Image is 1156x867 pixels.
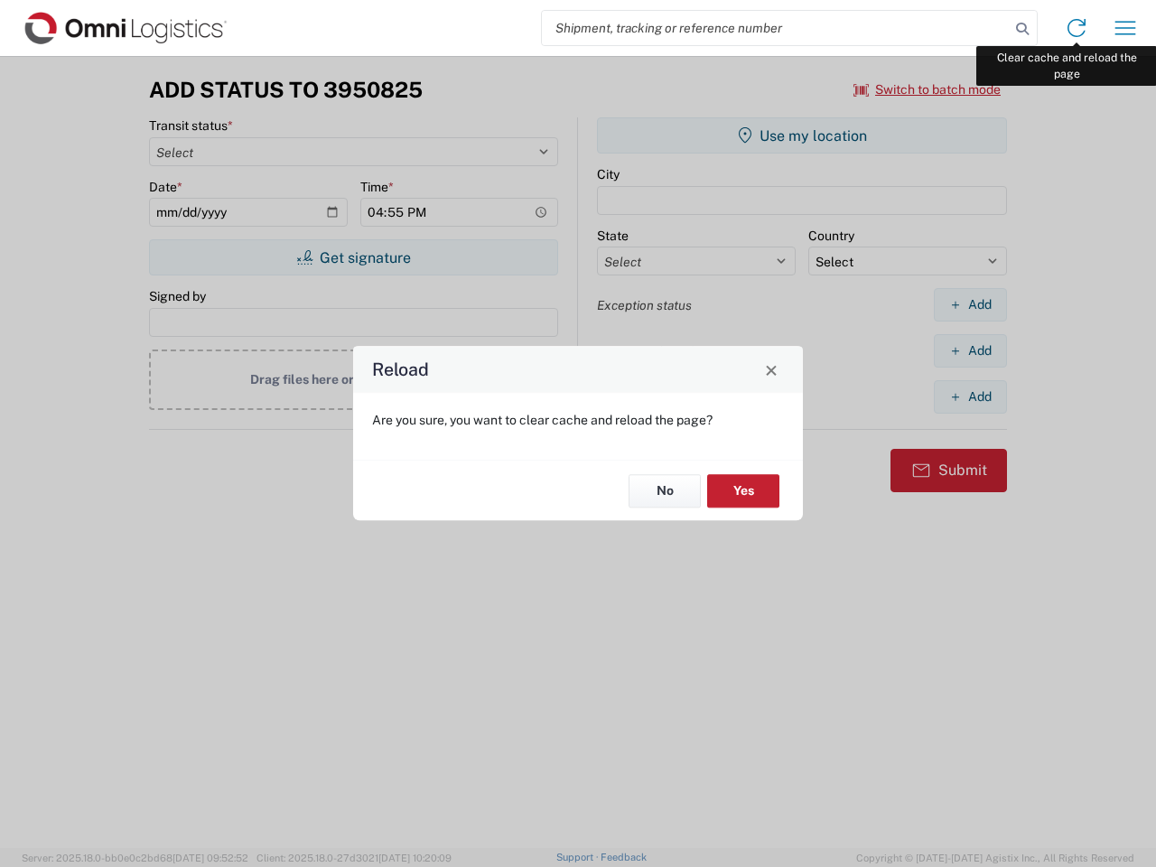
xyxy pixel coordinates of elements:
button: Close [759,357,784,382]
h4: Reload [372,357,429,383]
button: Yes [707,474,779,508]
input: Shipment, tracking or reference number [542,11,1010,45]
button: No [629,474,701,508]
p: Are you sure, you want to clear cache and reload the page? [372,412,784,428]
